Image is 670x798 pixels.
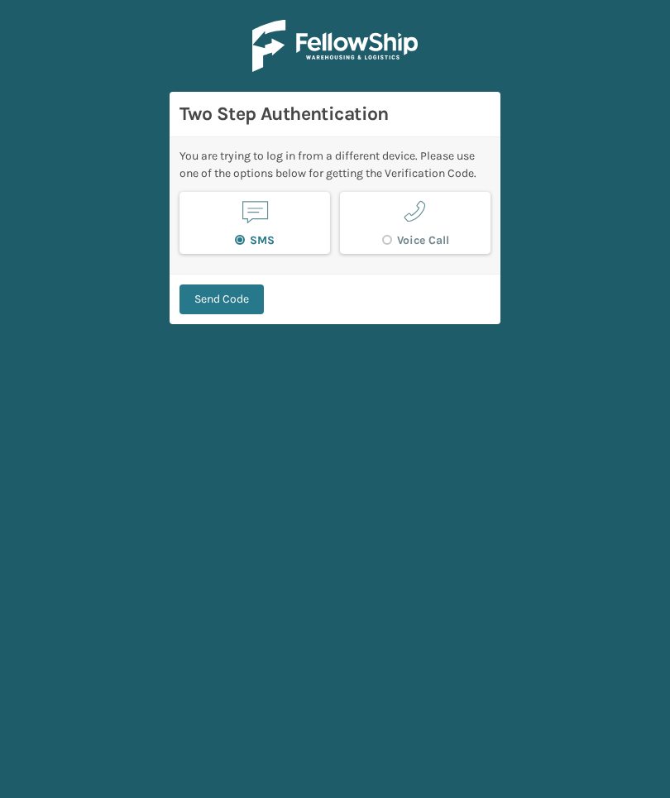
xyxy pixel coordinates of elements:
img: Logo [252,20,418,72]
h3: Two Step Authentication [179,102,491,127]
label: Voice Call [382,233,449,247]
label: SMS [235,233,275,247]
button: Send Code [179,284,264,314]
div: You are trying to log in from a different device. Please use one of the options below for getting... [179,147,491,182]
